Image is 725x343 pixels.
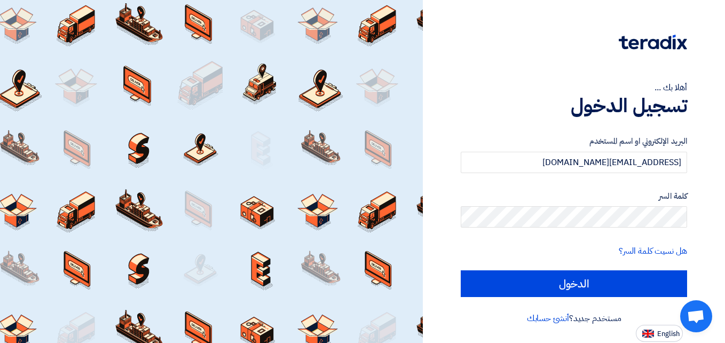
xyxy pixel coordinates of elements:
[461,135,687,147] label: البريد الإلكتروني او اسم المستخدم
[636,325,683,342] button: English
[619,35,687,50] img: Teradix logo
[657,330,680,338] span: English
[461,81,687,94] div: أهلا بك ...
[680,300,712,332] a: Open chat
[527,312,569,325] a: أنشئ حسابك
[619,245,687,258] a: هل نسيت كلمة السر؟
[461,270,687,297] input: الدخول
[461,94,687,118] h1: تسجيل الدخول
[642,330,654,338] img: en-US.png
[461,312,687,325] div: مستخدم جديد؟
[461,190,687,202] label: كلمة السر
[461,152,687,173] input: أدخل بريد العمل الإلكتروني او اسم المستخدم الخاص بك ...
